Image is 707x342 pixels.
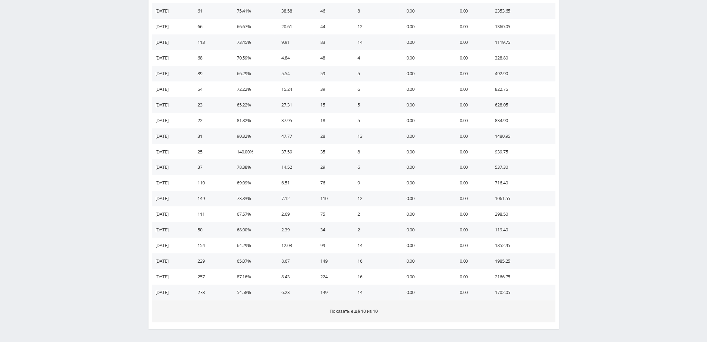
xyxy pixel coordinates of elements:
[351,253,399,269] td: 16
[453,3,488,19] td: 0.00
[453,81,488,97] td: 0.00
[313,285,351,300] td: 149
[152,3,191,19] td: [DATE]
[399,238,452,253] td: 0.00
[230,3,275,19] td: 75.41%
[351,222,399,238] td: 2
[351,175,399,191] td: 9
[351,50,399,66] td: 4
[313,222,351,238] td: 34
[313,34,351,50] td: 83
[351,206,399,222] td: 2
[313,159,351,175] td: 29
[191,34,230,50] td: 113
[313,113,351,128] td: 18
[230,159,275,175] td: 78.38%
[230,113,275,128] td: 81.82%
[313,238,351,253] td: 99
[399,81,452,97] td: 0.00
[488,285,555,300] td: 1702.05
[152,144,191,160] td: [DATE]
[230,206,275,222] td: 67.57%
[274,191,313,206] td: 7.12
[191,238,230,253] td: 154
[399,159,452,175] td: 0.00
[488,144,555,160] td: 939.75
[488,19,555,34] td: 1360.05
[351,128,399,144] td: 13
[230,175,275,191] td: 69.09%
[152,97,191,113] td: [DATE]
[313,253,351,269] td: 149
[488,50,555,66] td: 328.80
[274,285,313,300] td: 6.23
[152,34,191,50] td: [DATE]
[453,175,488,191] td: 0.00
[488,128,555,144] td: 1480.95
[274,206,313,222] td: 2.69
[488,253,555,269] td: 1985.25
[351,97,399,113] td: 5
[274,19,313,34] td: 20.61
[274,66,313,81] td: 5.54
[313,175,351,191] td: 76
[313,3,351,19] td: 46
[453,253,488,269] td: 0.00
[399,175,452,191] td: 0.00
[488,3,555,19] td: 2353.65
[274,3,313,19] td: 38.58
[191,253,230,269] td: 229
[399,34,452,50] td: 0.00
[399,191,452,206] td: 0.00
[274,222,313,238] td: 2.39
[274,144,313,160] td: 37.59
[191,159,230,175] td: 37
[351,238,399,253] td: 14
[230,19,275,34] td: 66.67%
[488,159,555,175] td: 537.30
[274,50,313,66] td: 4.84
[399,3,452,19] td: 0.00
[313,81,351,97] td: 39
[488,113,555,128] td: 834.90
[230,128,275,144] td: 90.32%
[152,66,191,81] td: [DATE]
[230,222,275,238] td: 68.00%
[191,3,230,19] td: 61
[313,191,351,206] td: 110
[152,300,555,322] button: Показать ещё 10 из 10
[313,97,351,113] td: 15
[152,253,191,269] td: [DATE]
[274,113,313,128] td: 37.95
[453,159,488,175] td: 0.00
[399,50,452,66] td: 0.00
[191,144,230,160] td: 25
[274,269,313,285] td: 8.43
[399,19,452,34] td: 0.00
[488,238,555,253] td: 1852.95
[191,175,230,191] td: 110
[230,191,275,206] td: 73.83%
[191,66,230,81] td: 89
[351,285,399,300] td: 14
[230,97,275,113] td: 65.22%
[488,66,555,81] td: 492.90
[152,113,191,128] td: [DATE]
[488,97,555,113] td: 628.05
[453,206,488,222] td: 0.00
[274,159,313,175] td: 14.52
[488,222,555,238] td: 119.40
[191,206,230,222] td: 111
[191,113,230,128] td: 22
[351,3,399,19] td: 8
[453,238,488,253] td: 0.00
[313,144,351,160] td: 35
[488,269,555,285] td: 2166.75
[453,97,488,113] td: 0.00
[488,34,555,50] td: 1119.75
[191,285,230,300] td: 273
[152,285,191,300] td: [DATE]
[313,19,351,34] td: 44
[453,285,488,300] td: 0.00
[453,222,488,238] td: 0.00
